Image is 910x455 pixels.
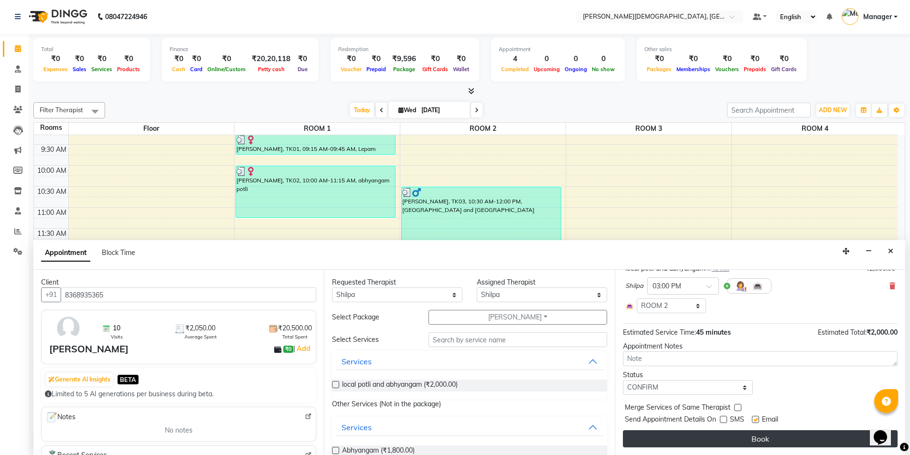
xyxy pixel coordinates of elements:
div: 0 [562,53,589,64]
div: ₹0 [364,53,388,64]
span: Estimated Total: [818,328,867,337]
div: ₹20,20,118 [248,53,294,64]
span: Vouchers [713,66,741,73]
div: [PERSON_NAME], TK03, 10:30 AM-12:00 PM, [GEOGRAPHIC_DATA] and [GEOGRAPHIC_DATA] [402,187,561,249]
span: Email [762,414,778,426]
span: No show [589,66,617,73]
div: Appointment [499,45,617,53]
button: Services [336,353,603,370]
div: Finance [170,45,311,53]
span: Visits [111,333,123,340]
div: ₹0 [188,53,205,64]
span: Filter Therapist [40,106,83,114]
span: Completed [499,66,531,73]
input: Search by service name [428,332,607,347]
div: 0 [589,53,617,64]
div: ₹0 [769,53,799,64]
input: 2025-09-03 [418,103,466,117]
button: ADD NEW [816,104,849,117]
div: 11:00 AM [35,208,68,218]
span: Gift Cards [769,66,799,73]
div: Assigned Therapist [477,277,607,287]
span: ₹2,050.00 [185,323,215,333]
div: Rooms [34,123,68,133]
span: Send Appointment Details On [625,414,716,426]
span: Products [115,66,142,73]
div: 9:30 AM [39,145,68,155]
span: Merge Services of Same Therapist [625,402,730,414]
span: Sales [70,66,89,73]
div: ₹0 [420,53,450,64]
div: ₹0 [70,53,89,64]
span: Notes [45,411,75,423]
span: Memberships [674,66,713,73]
span: ROOM 2 [400,123,566,135]
button: Close [884,244,898,259]
div: ₹9,596 [388,53,420,64]
span: Package [391,66,418,73]
span: Wallet [450,66,471,73]
a: Add [295,343,312,354]
p: Other Services (Not in the package) [332,399,607,409]
img: Interior.png [752,280,763,292]
div: ₹0 [115,53,142,64]
div: ₹0 [41,53,70,64]
span: ROOM 1 [235,123,400,135]
div: 0 [531,53,562,64]
div: Client [41,277,316,287]
span: Due [295,66,310,73]
span: ₹0 [283,346,293,353]
div: Requested Therapist [332,277,462,287]
div: ₹0 [741,53,769,64]
div: 10:00 AM [35,166,68,176]
span: Wed [396,106,418,114]
div: 11:30 AM [35,229,68,239]
div: Select Services [325,335,421,345]
span: ₹2,000.00 [867,328,898,337]
span: Expenses [41,66,70,73]
div: Appointment Notes [623,341,898,351]
span: Services [89,66,115,73]
div: Select Package [325,312,421,322]
span: Ongoing [562,66,589,73]
button: Generate AI Insights [46,373,113,386]
span: Manager [863,12,892,22]
input: Search by Name/Mobile/Email/Code [61,287,316,302]
button: Services [336,419,603,436]
span: Total Spent [282,333,308,340]
div: ₹0 [170,53,188,64]
div: [PERSON_NAME], TK02, 10:00 AM-11:15 AM, abhyangam potli [236,166,396,217]
div: ₹0 [713,53,741,64]
span: SMS [730,414,744,426]
span: ROOM 3 [566,123,731,135]
img: avatar [54,314,82,342]
div: [PERSON_NAME], TK01, 09:15 AM-09:45 AM, Lepam bandage [236,135,396,154]
span: Upcoming [531,66,562,73]
div: 4 [499,53,531,64]
span: Today [350,103,374,117]
span: ADD NEW [819,106,847,114]
div: 10:30 AM [35,187,68,197]
span: 45 minutes [696,328,731,337]
span: Block Time [102,248,135,257]
div: ₹0 [644,53,674,64]
div: ₹0 [89,53,115,64]
span: Voucher [338,66,364,73]
input: Search Appointment [727,103,811,117]
div: Services [342,422,372,433]
img: Manager [842,8,858,25]
div: Services [342,356,372,367]
span: ₹20,500.00 [278,323,312,333]
img: Hairdresser.png [735,280,746,292]
span: Card [188,66,205,73]
iframe: chat widget [870,417,900,445]
span: local potli and abhyangam (₹2,000.00) [342,380,458,392]
span: Appointment [41,244,90,262]
span: No notes [165,425,193,435]
span: Gift Cards [420,66,450,73]
img: Interior.png [625,302,634,310]
span: Estimated Service Time: [623,328,696,337]
div: Limited to 5 AI generations per business during beta. [45,389,312,399]
div: Status [623,370,753,380]
span: Prepaids [741,66,769,73]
